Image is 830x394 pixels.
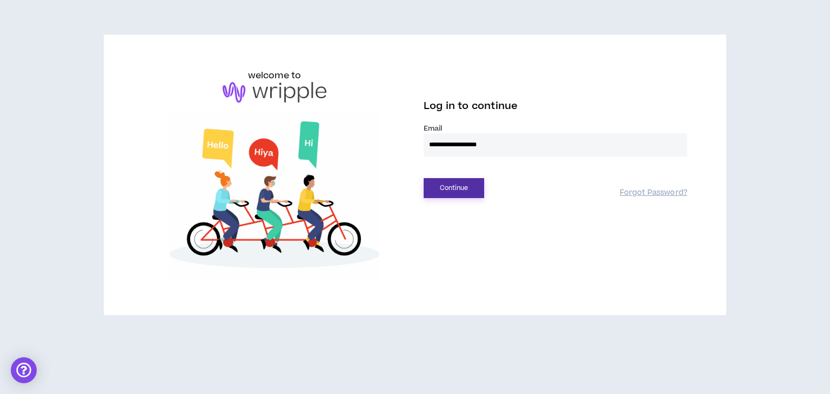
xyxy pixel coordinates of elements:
label: Email [424,124,687,133]
h6: welcome to [248,69,302,82]
a: Forgot Password? [620,188,687,198]
img: Welcome to Wripple [143,113,406,281]
div: Open Intercom Messenger [11,357,37,383]
button: Continue [424,178,484,198]
img: logo-brand.png [223,82,326,103]
span: Log in to continue [424,99,518,113]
